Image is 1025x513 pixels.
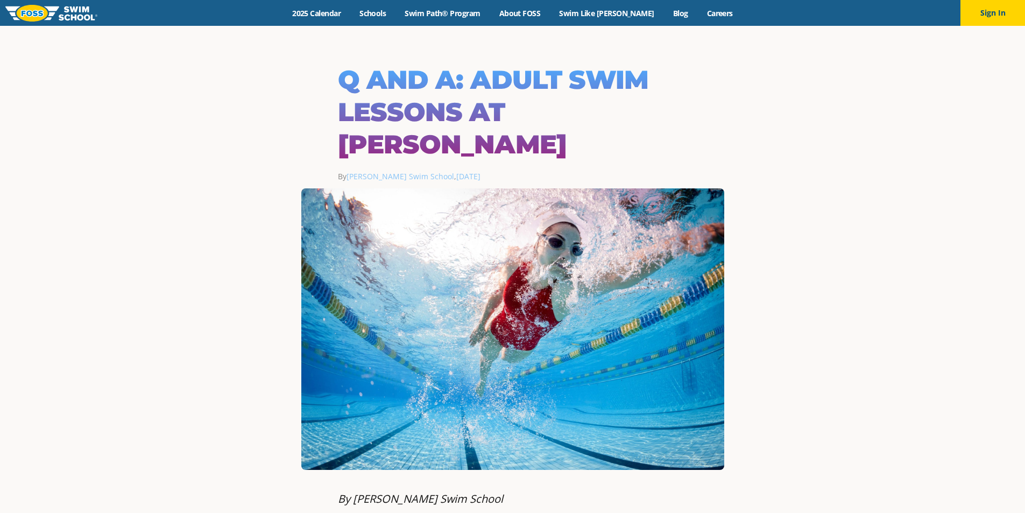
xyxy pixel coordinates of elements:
h1: Q and A: Adult Swim Lessons at [PERSON_NAME] [338,64,688,160]
span: By [338,171,454,181]
a: Blog [663,8,697,18]
a: Careers [697,8,742,18]
em: By [PERSON_NAME] Swim School [338,491,503,506]
a: 2025 Calendar [283,8,350,18]
a: [PERSON_NAME] Swim School [347,171,454,181]
a: Swim Path® Program [395,8,490,18]
a: [DATE] [456,171,480,181]
span: , [454,171,480,181]
img: FOSS Swim School Logo [5,5,97,22]
a: About FOSS [490,8,550,18]
a: Schools [350,8,395,18]
a: Swim Like [PERSON_NAME] [550,8,664,18]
